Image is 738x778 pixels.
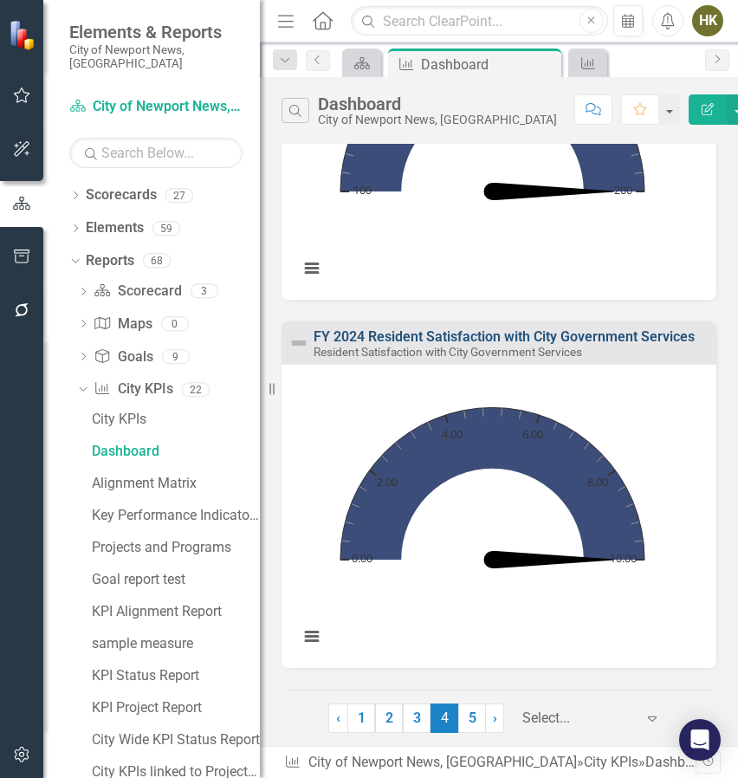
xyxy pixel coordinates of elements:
a: Reports [86,251,134,271]
div: City of Newport News, [GEOGRAPHIC_DATA] [318,113,557,126]
a: FY 2024 Resident Satisfaction with City Government Services [314,328,695,345]
button: View chart menu, Chart [300,625,324,649]
a: Goals [94,347,152,367]
div: 9 [162,349,190,364]
text: 0.00 [352,550,372,566]
div: 3 [191,284,218,299]
a: Projects and Programs [87,534,260,561]
a: Key Performance Indicator Trend Summary [87,502,260,529]
a: 1 [347,703,375,733]
div: 22 [182,382,210,397]
span: ‹ [336,710,340,726]
text: 100 [353,182,372,198]
div: 27 [165,188,193,203]
a: sample measure [87,630,260,658]
div: Goal report test [92,572,260,587]
text: 2.00 [377,473,398,489]
a: City of Newport News, [GEOGRAPHIC_DATA] [69,97,243,117]
a: Dashboard [87,438,260,465]
span: › [493,710,497,726]
div: » » [284,753,696,773]
div: Chart. Highcharts interactive chart. [290,14,708,295]
text: 4.00 [442,426,463,442]
span: Elements & Reports [69,22,243,42]
a: KPI Project Report [87,694,260,722]
small: Resident Satisfaction with City Government Services [314,345,582,359]
div: Dashboard [92,444,260,459]
text: 10.00 [610,550,637,566]
input: Search Below... [69,138,243,168]
a: 5 [458,703,486,733]
a: Scorecard [94,282,181,301]
text: 200 [614,182,632,198]
div: 68 [143,254,171,269]
small: City of Newport News, [GEOGRAPHIC_DATA] [69,42,243,71]
a: Elements [86,218,144,238]
div: City KPIs [92,412,260,427]
div: 59 [152,221,180,236]
div: Dashboard [318,94,557,113]
img: ClearPoint Strategy [9,20,39,50]
a: Scorecards [86,185,157,205]
svg: Interactive chart [290,14,695,295]
path: No value. Actual. [493,183,614,200]
text: 6.00 [522,426,543,442]
div: Dashboard [421,54,557,75]
a: City KPIs [584,754,638,770]
svg: Interactive chart [290,382,695,664]
div: Alignment Matrix [92,476,260,491]
button: HK [692,5,723,36]
a: KPI Alignment Report [87,598,260,626]
div: KPI Project Report [92,700,260,716]
a: 2 [375,703,403,733]
text: 8.00 [587,473,608,489]
a: Goal report test [87,566,260,593]
a: Maps [94,314,152,334]
div: Open Intercom Messenger [679,719,721,761]
a: City KPIs [94,379,172,399]
div: KPI Status Report [92,668,260,684]
div: Projects and Programs [92,540,260,555]
a: City Wide KPI Status Report [87,726,260,754]
div: sample measure [92,636,260,652]
a: City of Newport News, [GEOGRAPHIC_DATA] [308,754,577,770]
a: Alignment Matrix [87,470,260,497]
div: Key Performance Indicator Trend Summary [92,508,260,523]
div: 0 [161,316,189,331]
a: City KPIs [87,405,260,433]
span: 4 [430,703,458,733]
div: Double-Click to Edit [282,321,716,668]
a: KPI Status Report [87,662,260,690]
button: View chart menu, Chart [300,256,324,281]
div: Chart. Highcharts interactive chart. [290,382,708,664]
div: City Wide KPI Status Report [92,732,260,748]
path: No value. Actual. [493,551,614,568]
div: KPI Alignment Report [92,604,260,619]
img: Not Defined [288,333,309,353]
a: 3 [403,703,430,733]
input: Search ClearPoint... [351,6,607,36]
div: Dashboard [645,754,713,770]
